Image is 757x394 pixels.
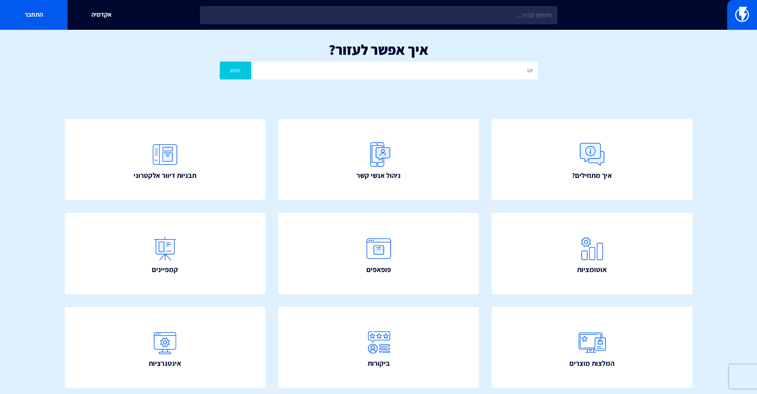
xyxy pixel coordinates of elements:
span: ביקורות [368,358,390,369]
span: אינטגרציות [149,358,181,369]
a: תבניות דיוור אלקטרוני [65,119,266,201]
span: אוטומציות [577,265,607,275]
a: המלצות מוצרים [492,307,693,388]
span: פופאפים [366,265,391,275]
a: ניהול אנשי קשר [278,119,479,201]
a: קמפיינים [65,213,266,294]
input: חיפוש מהיר... [200,6,558,24]
h1: איך אפשר לעזור? [12,42,745,58]
a: אינטגרציות [65,307,266,388]
a: איך מתחילים? [492,119,693,201]
a: אוטומציות [492,213,693,294]
button: חפש [220,62,252,79]
span: תבניות דיוור אלקטרוני [134,170,196,181]
span: קמפיינים [152,265,178,275]
span: איך מתחילים? [572,170,612,181]
span: המלצות מוצרים [569,358,614,369]
a: ביקורות [278,307,479,388]
input: חיפוש [253,62,537,79]
span: ניהול אנשי קשר [356,170,401,181]
a: פופאפים [278,213,479,294]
